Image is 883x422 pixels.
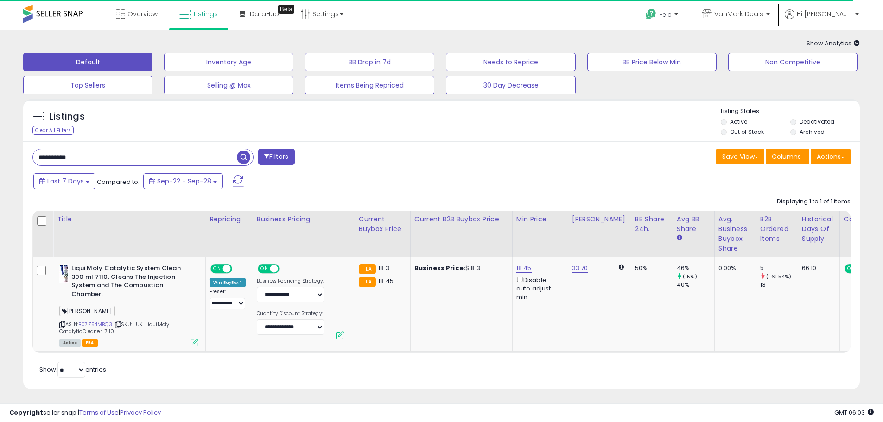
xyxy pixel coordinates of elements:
[32,126,74,135] div: Clear All Filters
[194,9,218,19] span: Listings
[157,176,211,186] span: Sep-22 - Sep-28
[516,214,564,224] div: Min Price
[797,9,852,19] span: Hi [PERSON_NAME]
[800,118,834,126] label: Deactivated
[572,214,627,224] div: [PERSON_NAME]
[845,265,857,273] span: ON
[143,173,223,189] button: Sep-22 - Sep-28
[39,365,106,374] span: Show: entries
[446,53,575,71] button: Needs to Reprice
[79,408,119,417] a: Terms of Use
[250,9,279,19] span: DataHub
[635,264,666,272] div: 50%
[760,264,798,272] div: 5
[305,53,434,71] button: BB Drop in 7d
[23,76,152,94] button: Top Sellers
[231,265,246,273] span: OFF
[359,214,407,234] div: Current Buybox Price
[359,277,376,287] small: FBA
[414,264,465,272] b: Business Price:
[677,234,682,242] small: Avg BB Share.
[716,149,764,164] button: Save View
[800,128,825,136] label: Archived
[802,264,832,272] div: 66.10
[772,152,801,161] span: Columns
[718,214,752,253] div: Avg. Business Buybox Share
[760,281,798,289] div: 13
[164,53,293,71] button: Inventory Age
[516,264,532,273] a: 18.45
[378,277,394,285] span: 18.45
[210,289,246,309] div: Preset:
[97,177,140,186] span: Compared to:
[359,264,376,274] small: FBA
[785,9,859,30] a: Hi [PERSON_NAME]
[49,110,85,123] h5: Listings
[635,214,669,234] div: BB Share 24h.
[834,408,874,417] span: 2025-10-6 06:03 GMT
[259,265,270,273] span: ON
[677,214,711,234] div: Avg BB Share
[23,53,152,71] button: Default
[59,321,172,334] span: | SKU: LUK-LiquiMoly-CatalyticCleaner-7110
[777,197,851,206] div: Displaying 1 to 1 of 1 items
[258,149,294,165] button: Filters
[683,273,697,280] small: (15%)
[766,149,809,164] button: Columns
[721,107,860,116] p: Listing States:
[446,76,575,94] button: 30 Day Decrease
[638,1,687,30] a: Help
[677,264,714,272] div: 46%
[802,214,836,244] div: Historical Days Of Supply
[257,214,351,224] div: Business Pricing
[82,339,98,347] span: FBA
[378,264,389,272] span: 18.3
[210,214,249,224] div: Repricing
[718,264,749,272] div: 0.00%
[730,128,764,136] label: Out of Stock
[278,265,293,273] span: OFF
[811,149,851,164] button: Actions
[47,176,84,186] span: Last 7 Days
[587,53,717,71] button: BB Price Below Min
[728,53,858,71] button: Non Competitive
[59,339,81,347] span: All listings currently available for purchase on Amazon
[645,8,657,20] i: Get Help
[120,408,161,417] a: Privacy Policy
[257,310,324,317] label: Quantity Discount Strategy:
[71,264,184,301] b: Liqui Moly Catalytic System Clean 300 ml 7110. Cleans The Injection System and The Combustion Cha...
[714,9,763,19] span: VanMark Deals
[414,214,508,224] div: Current B2B Buybox Price
[59,264,198,346] div: ASIN:
[760,214,794,244] div: B2B Ordered Items
[807,39,860,48] span: Show Analytics
[516,275,561,302] div: Disable auto adjust min
[305,76,434,94] button: Items Being Repriced
[127,9,158,19] span: Overview
[257,278,324,284] label: Business Repricing Strategy:
[78,321,112,328] a: B07Z54MBQ3
[9,409,161,417] div: seller snap | |
[572,264,588,273] a: 33.70
[730,118,747,126] label: Active
[278,5,294,14] div: Tooltip anchor
[677,281,714,289] div: 40%
[57,214,202,224] div: Title
[164,76,293,94] button: Selling @ Max
[211,265,223,273] span: ON
[766,273,791,280] small: (-61.54%)
[59,264,69,283] img: 41cEqZoV8jL._SL40_.jpg
[9,408,43,417] strong: Copyright
[659,11,672,19] span: Help
[210,278,246,287] div: Win BuyBox *
[33,173,95,189] button: Last 7 Days
[59,306,115,316] span: [PERSON_NAME]
[414,264,505,272] div: $18.3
